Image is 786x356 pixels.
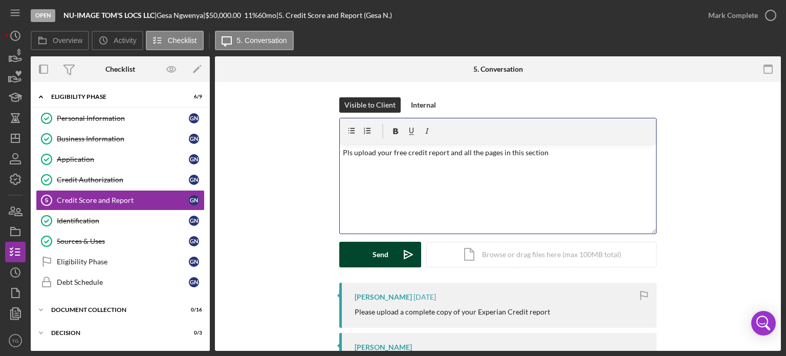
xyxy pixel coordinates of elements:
div: Mark Complete [708,5,758,26]
div: Eligibility Phase [51,94,177,100]
div: 0 / 3 [184,330,202,336]
div: Credit Score and Report [57,196,189,204]
div: G N [189,277,199,287]
a: Personal InformationGN [36,108,205,129]
button: TG [5,330,26,351]
div: G N [189,257,199,267]
div: Internal [411,97,436,113]
text: TG [12,338,18,344]
button: Visible to Client [339,97,401,113]
div: Open Intercom Messenger [751,311,776,336]
div: [PERSON_NAME] [355,343,412,351]
button: Mark Complete [698,5,781,26]
div: Identification [57,217,189,225]
p: Pls upload your free credit report and all the pages in this section [343,147,653,158]
div: Eligibility Phase [57,258,189,266]
div: G N [189,216,199,226]
time: 2025-08-12 17:14 [413,293,436,301]
tspan: 5 [45,197,48,203]
div: G N [189,236,199,246]
a: 5Credit Score and ReportGN [36,190,205,211]
a: Debt ScheduleGN [36,272,205,292]
div: Open [31,9,55,22]
b: NU-IMAGE TOM'S LOCS LLC [63,11,155,19]
div: | [63,11,157,19]
button: 5. Conversation [215,31,294,50]
button: Checklist [146,31,204,50]
div: 60 mo [258,11,276,19]
div: 5. Conversation [473,65,523,73]
div: Document Collection [51,307,177,313]
div: Sources & Uses [57,237,189,245]
button: Internal [406,97,441,113]
div: Gesa Ngwenya | [157,11,205,19]
button: Activity [92,31,143,50]
a: Business InformationGN [36,129,205,149]
div: [PERSON_NAME] [355,293,412,301]
div: Decision [51,330,177,336]
div: Credit Authorization [57,176,189,184]
div: | 5. Credit Score and Report (Gesa N.) [276,11,392,19]
label: Overview [53,36,82,45]
a: IdentificationGN [36,211,205,231]
div: 0 / 16 [184,307,202,313]
div: G N [189,175,199,185]
label: Activity [114,36,136,45]
label: 5. Conversation [237,36,287,45]
div: G N [189,113,199,123]
div: G N [189,134,199,144]
a: Sources & UsesGN [36,231,205,252]
label: Checklist [168,36,197,45]
div: Checklist [105,65,135,73]
div: Business Information [57,135,189,143]
p: Please upload a complete copy of your Experian Credit report [355,306,550,318]
button: Send [339,242,421,267]
div: $50,000.00 [205,11,244,19]
div: Debt Schedule [57,278,189,286]
div: G N [189,154,199,164]
a: ApplicationGN [36,149,205,170]
button: Overview [31,31,89,50]
div: 6 / 9 [184,94,202,100]
div: Personal Information [57,114,189,122]
div: Send [373,242,388,267]
div: Application [57,155,189,163]
div: G N [189,195,199,205]
a: Credit AuthorizationGN [36,170,205,190]
div: 11 % [244,11,258,19]
div: Visible to Client [344,97,396,113]
a: Eligibility PhaseGN [36,252,205,272]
